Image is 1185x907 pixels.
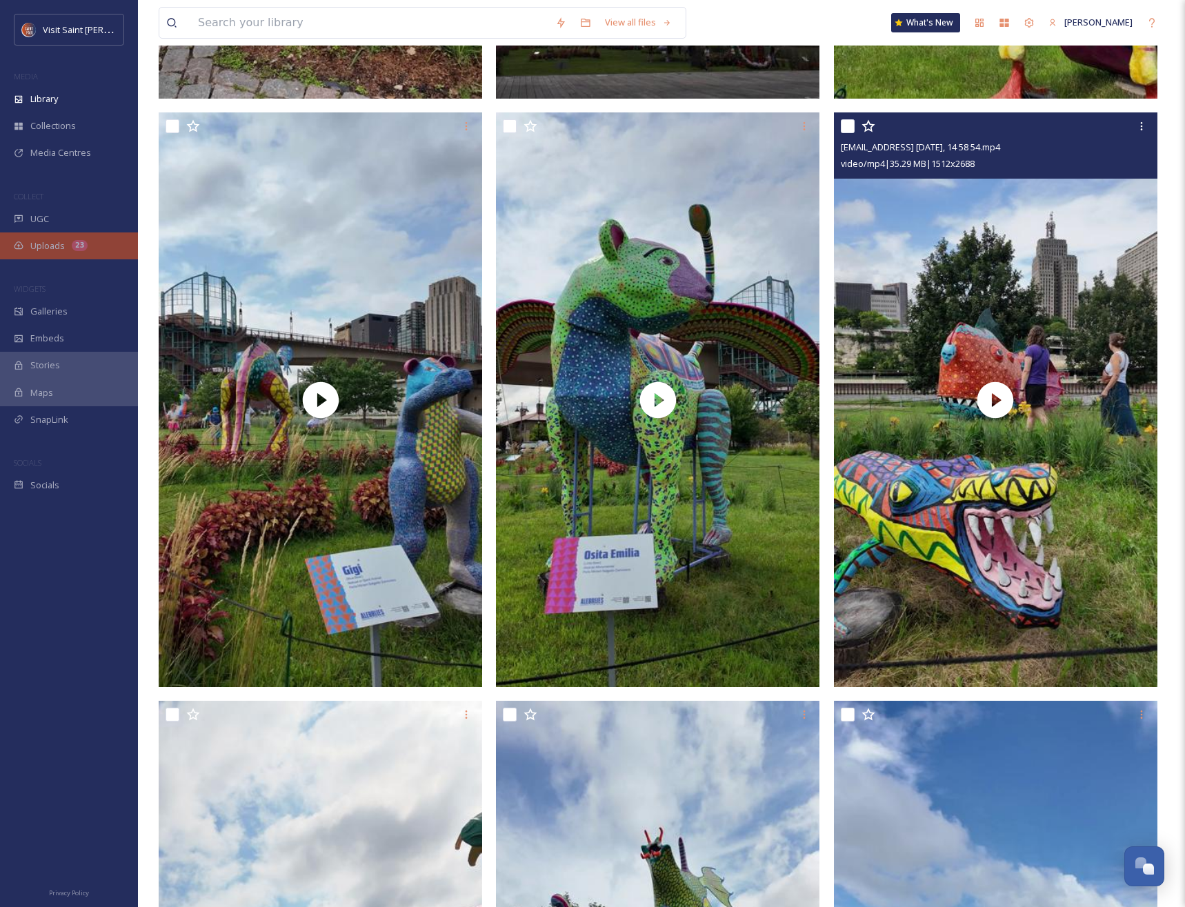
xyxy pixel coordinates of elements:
[14,71,38,81] span: MEDIA
[159,112,482,688] img: thumbnail
[841,157,975,170] span: video/mp4 | 35.29 MB | 1512 x 2688
[496,112,819,688] img: thumbnail
[30,119,76,132] span: Collections
[30,212,49,226] span: UGC
[598,9,679,36] a: View all files
[49,888,89,897] span: Privacy Policy
[14,283,46,294] span: WIDGETS
[834,112,1157,688] img: thumbnail
[1124,846,1164,886] button: Open Chat
[30,359,60,372] span: Stories
[1042,9,1139,36] a: [PERSON_NAME]
[72,240,88,251] div: 23
[1064,16,1133,28] span: [PERSON_NAME]
[30,146,91,159] span: Media Centres
[30,386,53,399] span: Maps
[14,457,41,468] span: SOCIALS
[49,884,89,900] a: Privacy Policy
[14,191,43,201] span: COLLECT
[841,141,1000,153] span: [EMAIL_ADDRESS] [DATE], 14 58 54.mp4
[43,23,153,36] span: Visit Saint [PERSON_NAME]
[891,13,960,32] a: What's New
[191,8,548,38] input: Search your library
[30,305,68,318] span: Galleries
[30,239,65,252] span: Uploads
[30,479,59,492] span: Socials
[30,92,58,106] span: Library
[30,413,68,426] span: SnapLink
[30,332,64,345] span: Embeds
[22,23,36,37] img: Visit%20Saint%20Paul%20Updated%20Profile%20Image.jpg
